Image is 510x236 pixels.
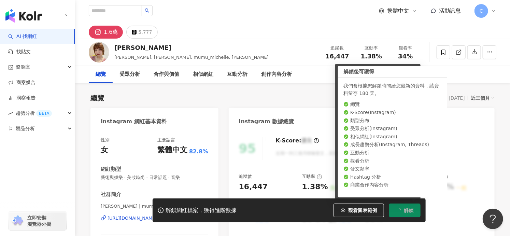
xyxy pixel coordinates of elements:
div: Instagram 網紅基本資料 [101,118,167,125]
div: 1.38% [302,182,328,192]
span: 16,447 [325,53,349,60]
div: 性別 [101,137,110,143]
div: [PERSON_NAME] [114,43,269,52]
div: 總覽 [90,93,104,103]
div: 社群簡介 [101,191,121,198]
div: K-Score : [276,137,319,144]
div: Instagram 數據總覽 [239,118,294,125]
span: 活動訊息 [439,8,461,14]
span: [PERSON_NAME], [PERSON_NAME], mumu_michelle, [PERSON_NAME] [114,55,269,60]
div: 女 [101,145,108,155]
span: 藝術與娛樂 · 美妝時尚 · 日常話題 · 音樂 [101,175,208,181]
span: 資源庫 [16,59,30,75]
div: 合作與價值 [154,70,179,79]
div: 最後更新日期：[DATE] [415,95,465,101]
span: 繁體中文 [387,7,409,15]
div: 觀看率 [365,173,385,180]
span: 立即安裝 瀏覽器外掛 [27,215,51,227]
img: logo [5,9,42,23]
span: 82.8% [189,148,208,155]
button: 解鎖 [389,204,421,217]
span: 觀看圖表範例 [348,208,377,213]
div: 觀看率 [393,45,419,52]
div: 近三個月 [471,94,495,102]
a: searchAI 找網紅 [8,33,37,40]
div: BETA [36,110,52,117]
div: 主要語言 [157,137,175,143]
span: 競品分析 [16,121,35,136]
div: 互動分析 [227,70,247,79]
div: 總覽 [96,70,106,79]
div: 漲粉率 [428,173,448,180]
img: chrome extension [11,216,24,226]
div: 34% [365,182,383,192]
a: 找貼文 [8,48,31,55]
div: 解鎖網紅檔案，獲得進階數據 [166,207,237,214]
span: C [480,7,483,15]
div: 互動率 [302,173,322,180]
div: 追蹤數 [239,173,252,180]
div: 5,777 [138,27,152,37]
a: 洞察報告 [8,95,36,101]
div: 1.6萬 [104,27,118,37]
span: rise [8,111,13,116]
div: 相似網紅 [193,70,213,79]
button: 1.6萬 [89,26,123,39]
div: 16,447 [239,182,268,192]
span: 1.38% [361,53,382,60]
button: 5,777 [126,26,157,39]
div: 創作內容分析 [261,70,292,79]
span: 趨勢分析 [16,106,52,121]
div: 受眾分析 [119,70,140,79]
button: 觀看圖表範例 [334,204,384,217]
span: 34% [398,53,413,60]
div: 網紅類型 [101,166,121,173]
a: 商案媒合 [8,79,36,86]
div: 追蹤數 [324,45,350,52]
img: KOL Avatar [89,42,109,63]
span: search [145,8,150,13]
span: loading [395,207,402,213]
a: chrome extension立即安裝 瀏覽器外掛 [9,212,66,230]
span: 解鎖 [404,208,413,213]
div: 繁體中文 [157,145,187,155]
div: 互動率 [358,45,384,52]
